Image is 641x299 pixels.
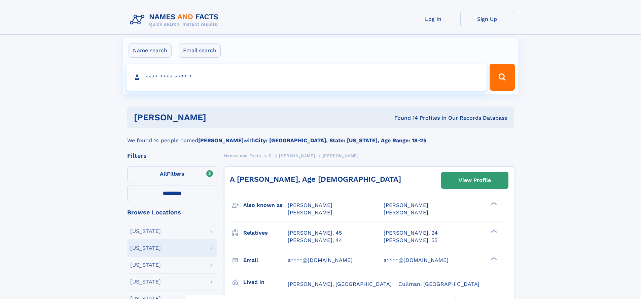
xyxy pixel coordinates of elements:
div: [US_STATE] [130,262,161,268]
label: Name search [129,43,172,58]
a: Names and Facts [224,151,261,160]
div: Browse Locations [127,209,217,215]
h3: Email [243,255,288,266]
span: [PERSON_NAME] [288,209,332,216]
div: Found 14 Profiles In Our Records Database [300,114,507,122]
input: search input [127,64,487,91]
a: S [269,151,272,160]
div: View Profile [459,173,491,188]
span: [PERSON_NAME] [384,209,428,216]
span: [PERSON_NAME] [279,153,315,158]
span: S [269,153,272,158]
div: ❯ [489,229,497,233]
h1: [PERSON_NAME] [134,113,300,122]
a: View Profile [441,172,508,188]
img: Logo Names and Facts [127,11,224,29]
a: Log In [406,11,460,27]
b: [PERSON_NAME] [198,137,244,144]
span: [PERSON_NAME] [323,153,359,158]
a: [PERSON_NAME], 44 [288,237,342,244]
label: Email search [179,43,221,58]
span: [PERSON_NAME] [288,202,332,208]
a: Sign Up [460,11,514,27]
div: [US_STATE] [130,279,161,285]
a: [PERSON_NAME], 24 [384,229,438,237]
div: [US_STATE] [130,229,161,234]
div: ❯ [489,256,497,261]
div: ❯ [489,202,497,206]
span: All [160,171,167,177]
h3: Lived in [243,276,288,288]
span: Cullman, [GEOGRAPHIC_DATA] [398,281,479,287]
b: City: [GEOGRAPHIC_DATA], State: [US_STATE], Age Range: 18-25 [255,137,426,144]
a: [PERSON_NAME], 45 [288,229,342,237]
a: [PERSON_NAME] [279,151,315,160]
div: [US_STATE] [130,245,161,251]
span: [PERSON_NAME] [384,202,428,208]
div: Filters [127,153,217,159]
label: Filters [127,166,217,182]
h3: Also known as [243,200,288,211]
button: Search Button [490,64,514,91]
span: [PERSON_NAME], [GEOGRAPHIC_DATA] [288,281,392,287]
div: We found 14 people named with . [127,128,514,145]
h3: Relatives [243,227,288,239]
a: A [PERSON_NAME], Age [DEMOGRAPHIC_DATA] [230,175,401,183]
a: [PERSON_NAME], 55 [384,237,437,244]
